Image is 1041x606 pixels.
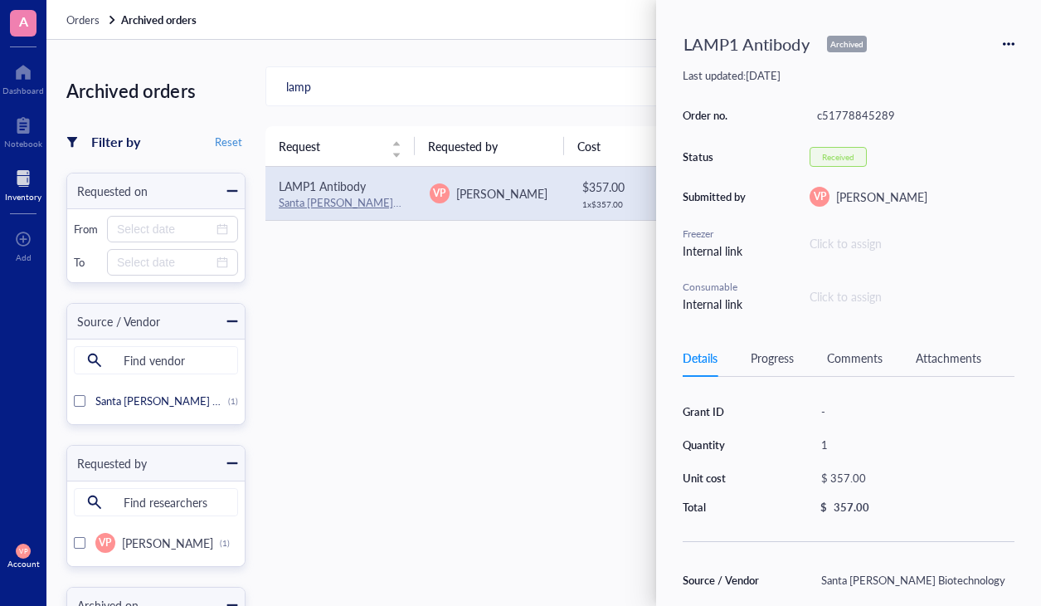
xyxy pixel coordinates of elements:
[2,59,44,95] a: Dashboard
[683,108,749,123] div: Order no.
[74,222,100,237] div: From
[827,349,883,367] div: Comments
[67,454,147,472] div: Requested by
[19,11,28,32] span: A
[683,349,718,367] div: Details
[265,126,415,166] th: Request
[836,188,927,205] span: [PERSON_NAME]
[564,126,664,166] th: Cost
[683,573,767,588] div: Source / Vendor
[683,189,749,204] div: Submitted by
[279,178,366,194] span: LAMP1 Antibody
[2,86,44,95] div: Dashboard
[279,194,463,210] a: Santa [PERSON_NAME] Biotechnology
[683,227,749,242] div: Freezer
[215,134,242,149] span: Reset
[117,220,213,238] input: Select date
[5,165,41,202] a: Inventory
[676,27,817,61] div: LAMP1 Antibody
[683,471,767,486] div: Unit cost
[5,192,41,202] div: Inventory
[814,433,1014,457] div: 1
[66,12,118,27] a: Orders
[814,569,1014,592] div: Santa [PERSON_NAME] Biotechnology
[433,186,445,201] span: VP
[834,500,869,515] div: 357.00
[683,68,1014,83] div: Last updated: [DATE]
[810,287,1014,305] div: Click to assign
[91,131,140,153] div: Filter by
[820,500,827,515] div: $
[683,437,767,452] div: Quantity
[7,559,40,569] div: Account
[4,139,42,149] div: Notebook
[220,538,230,548] div: (1)
[814,400,1014,423] div: -
[415,126,564,166] th: Requested by
[66,75,246,106] div: Archived orders
[279,137,382,155] span: Request
[16,252,32,262] div: Add
[582,199,654,209] div: 1 x $ 357.00
[683,500,767,515] div: Total
[228,396,238,406] div: (1)
[683,149,749,164] div: Status
[916,349,981,367] div: Attachments
[814,467,1008,490] div: $ 357.00
[683,295,749,313] div: Internal link
[822,152,854,162] div: Received
[74,255,100,270] div: To
[99,535,111,550] span: VP
[456,185,547,202] span: [PERSON_NAME]
[67,182,148,200] div: Requested on
[582,178,654,196] div: $ 357.00
[67,312,160,330] div: Source / Vendor
[212,132,246,152] button: Reset
[117,253,213,271] input: Select date
[66,12,100,27] span: Orders
[95,393,280,408] span: Santa [PERSON_NAME] Biotechnology
[121,12,200,27] a: Archived orders
[19,547,27,555] span: VP
[810,234,1014,252] div: Click to assign
[683,242,749,260] div: Internal link
[4,112,42,149] a: Notebook
[827,36,867,52] div: Archived
[683,404,767,419] div: Grant ID
[810,104,1014,127] div: c51778845289
[814,189,826,204] span: VP
[122,535,213,551] span: [PERSON_NAME]
[751,349,794,367] div: Progress
[683,280,749,295] div: Consumable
